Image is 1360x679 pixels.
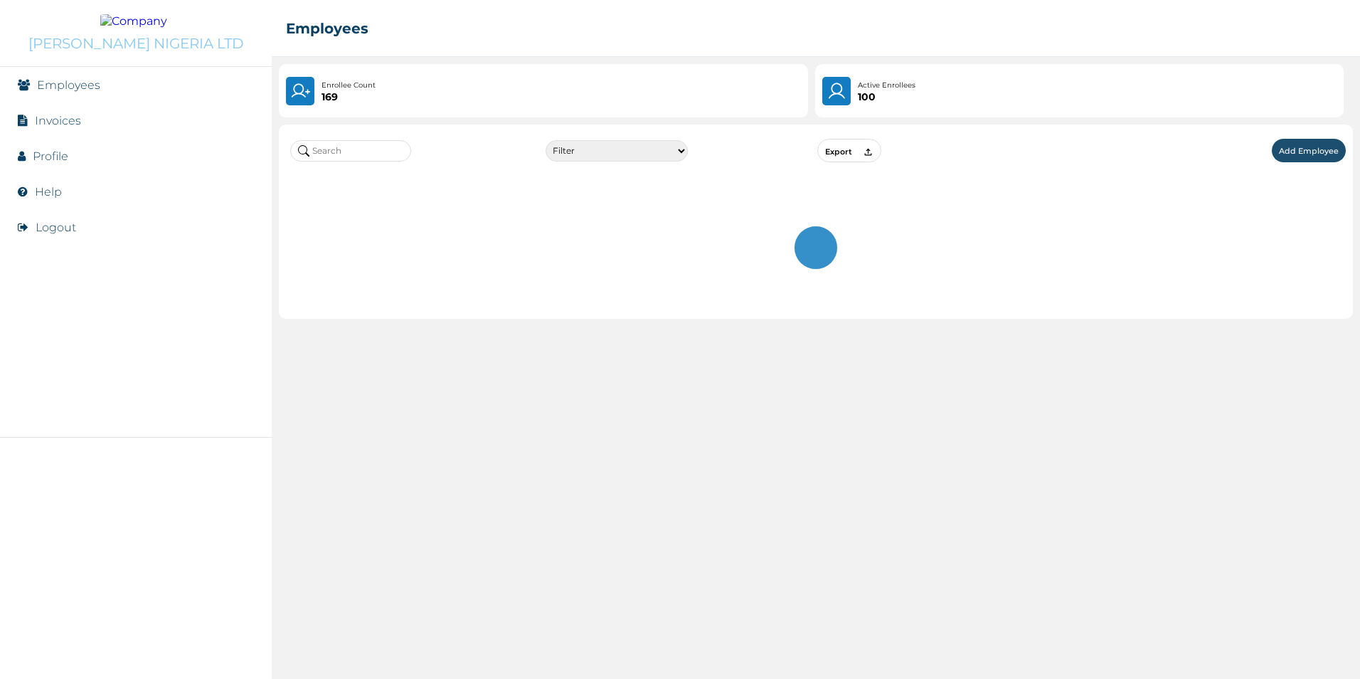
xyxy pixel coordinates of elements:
[290,140,411,162] input: Search
[36,221,76,234] button: Logout
[817,139,881,162] button: Export
[286,20,368,37] h2: Employees
[322,91,376,102] p: 169
[14,643,257,665] img: RelianceHMO's Logo
[37,78,100,92] a: Employees
[290,81,310,101] img: UserPlus.219544f25cf47e120833d8d8fc4c9831.svg
[858,91,915,102] p: 100
[827,81,847,101] img: User.4b94733241a7e19f64acd675af8f0752.svg
[1272,139,1346,162] button: Add Employee
[28,35,244,52] p: [PERSON_NAME] NIGERIA LTD
[33,149,68,163] a: Profile
[322,80,376,91] p: Enrollee Count
[35,114,81,127] a: Invoices
[858,80,915,91] p: Active Enrollees
[100,14,171,28] img: Company
[35,185,62,199] a: Help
